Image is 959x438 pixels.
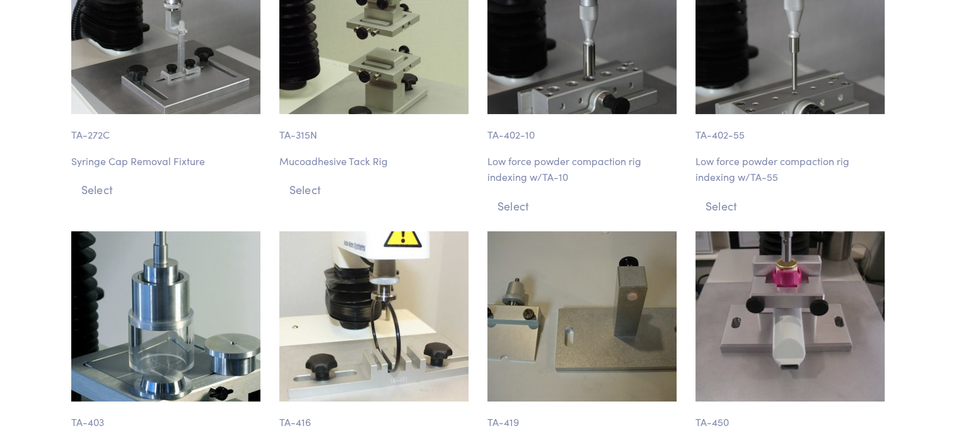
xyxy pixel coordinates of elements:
[71,231,260,401] img: ta-403-unconfined-yield-strength-mainprobes.jpg
[71,401,264,430] p: TA-403
[695,153,888,185] p: Low force powder compaction rig indexing w/TA-55
[71,153,264,170] p: Syringe Cap Removal Fixture
[487,114,680,143] p: TA-402-10
[279,401,472,430] p: TA-416
[695,195,888,216] button: Select
[279,179,472,200] button: Select
[487,231,677,401] img: bi-layer-tablet-fixture-017.jpg
[695,114,888,143] p: TA-402-55
[487,401,680,430] p: TA-419
[279,153,472,170] p: Mucoadhesive Tack Rig
[487,195,680,216] button: Select
[71,179,264,200] button: Select
[487,153,680,185] p: Low force powder compaction rig indexing w/TA-10
[279,231,468,401] img: pharma-ta_416-vaginal-ring-2.jpg
[279,114,472,143] p: TA-315N
[695,401,888,430] p: TA-450
[695,231,885,401] img: pharma-ta_450-metered-dose-inhaler-fixture-3.jpg
[71,114,264,143] p: TA-272C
